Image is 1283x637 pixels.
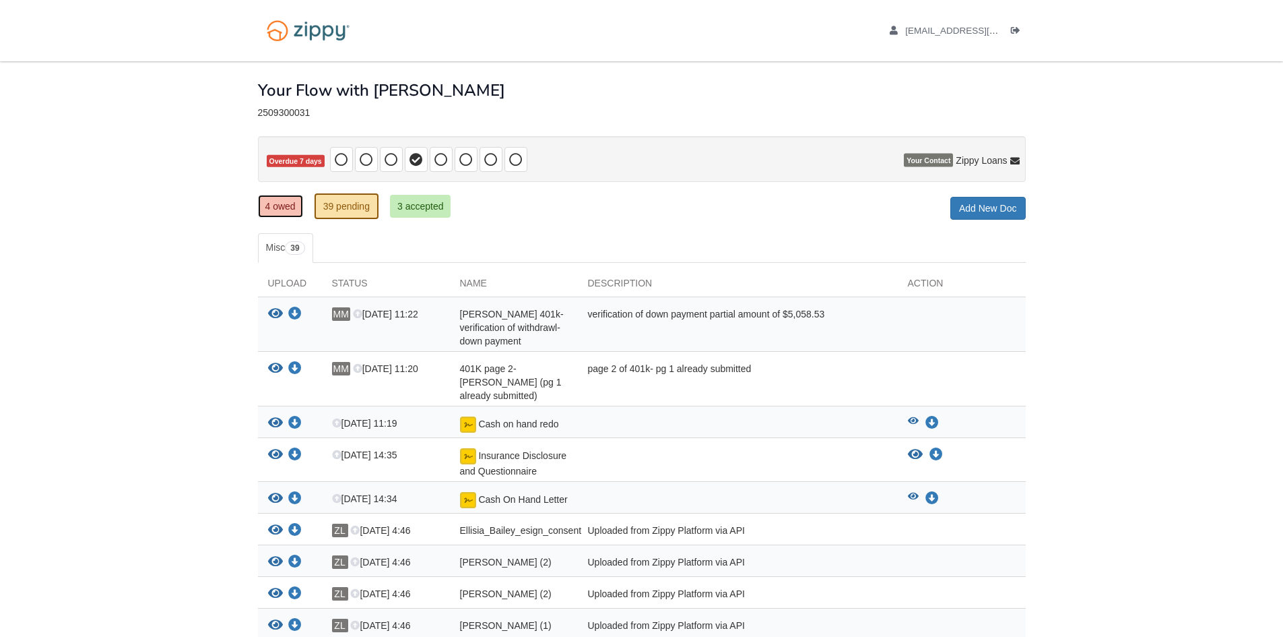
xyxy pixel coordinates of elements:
[478,494,567,505] span: Cash On Hand Letter
[267,155,325,168] span: Overdue 7 days
[460,448,476,464] img: Document fully signed
[332,450,397,460] span: [DATE] 14:35
[956,154,1007,167] span: Zippy Loans
[478,419,558,429] span: Cash on hand redo
[332,493,397,504] span: [DATE] 14:34
[332,418,397,429] span: [DATE] 11:19
[322,276,450,297] div: Status
[578,555,898,573] div: Uploaded from Zippy Platform via API
[288,450,302,461] a: Download Insurance Disclosure and Questionnaire
[285,241,304,255] span: 39
[258,195,303,218] a: 4 owed
[288,309,302,320] a: Download Murphy 401k-verification of withdrawl-down payment
[332,619,348,632] span: ZL
[460,492,476,508] img: Document fully signed
[268,524,283,538] button: View Ellisia_Bailey_esign_consent
[258,107,1026,119] div: 2509300031
[288,364,302,375] a: Download 401K page 2-Murphy (pg 1 already submitted)
[353,363,418,374] span: [DATE] 11:20
[578,587,898,605] div: Uploaded from Zippy Platform via API
[578,362,898,402] div: page 2 of 401k- pg 1 already submitted
[578,619,898,636] div: Uploaded from Zippy Platform via API
[258,276,322,297] div: Upload
[578,276,898,297] div: Description
[268,448,283,462] button: View Insurance Disclosure and Questionnaire
[350,557,410,568] span: [DATE] 4:46
[350,588,410,599] span: [DATE] 4:46
[460,309,564,346] span: [PERSON_NAME] 401k-verification of withdrawl-down payment
[908,492,919,506] button: View Cash On Hand Letter
[258,13,358,48] img: Logo
[288,589,302,600] a: Download Michelle_Murphy_privacy_notice (2)
[332,555,348,569] span: ZL
[288,557,302,568] a: Download Michelle_Murphy_joint_credit (2)
[353,309,418,320] span: [DATE] 11:22
[332,362,350,375] span: MM
[905,26,1059,36] span: raeshell1972@gmail.com
[288,526,302,537] a: Download Ellisia_Bailey_esign_consent
[898,276,1026,297] div: Action
[925,493,939,504] a: Download Cash On Hand Letter
[332,307,350,321] span: MM
[460,588,552,599] span: [PERSON_NAME] (2)
[315,193,379,219] a: 39 pending
[350,620,410,631] span: [DATE] 4:46
[578,307,898,348] div: verification of down payment partial amount of $5,058.53
[268,587,283,601] button: View Michelle_Murphy_privacy_notice (2)
[268,307,283,322] button: View Murphy 401k-verification of withdrawl-down payment
[258,233,313,263] a: Misc
[268,362,283,376] button: View 401K page 2-Murphy (pg 1 already submitted)
[460,417,476,433] img: Document fully signed
[288,419,302,429] a: Download Cash on hand redo
[950,197,1026,220] a: Add New Doc
[908,448,923,462] button: View Insurance Disclosure and Questionnaire
[890,26,1060,39] a: edit profile
[460,450,567,477] span: Insurance Disclosure and Questionnaire
[460,363,562,401] span: 401K page 2-[PERSON_NAME] (pg 1 already submitted)
[460,525,582,536] span: Ellisia_Bailey_esign_consent
[390,195,451,218] a: 3 accepted
[904,154,953,167] span: Your Contact
[450,276,578,297] div: Name
[578,524,898,541] div: Uploaded from Zippy Platform via API
[1011,26,1026,39] a: Log out
[925,418,939,429] a: Download Cash on hand redo
[350,525,410,536] span: [DATE] 4:46
[268,492,283,506] button: View Cash On Hand Letter
[929,450,943,460] a: Download Insurance Disclosure and Questionnaire
[268,417,283,431] button: View Cash on hand redo
[460,557,552,568] span: [PERSON_NAME] (2)
[332,524,348,537] span: ZL
[268,555,283,570] button: View Michelle_Murphy_joint_credit (2)
[908,417,919,430] button: View Cash on hand redo
[288,621,302,632] a: Download Michelle_Murphy_esign_consent (1)
[288,494,302,505] a: Download Cash On Hand Letter
[460,620,552,631] span: [PERSON_NAME] (1)
[332,587,348,601] span: ZL
[258,82,505,99] h1: Your Flow with [PERSON_NAME]
[268,619,283,633] button: View Michelle_Murphy_esign_consent (1)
